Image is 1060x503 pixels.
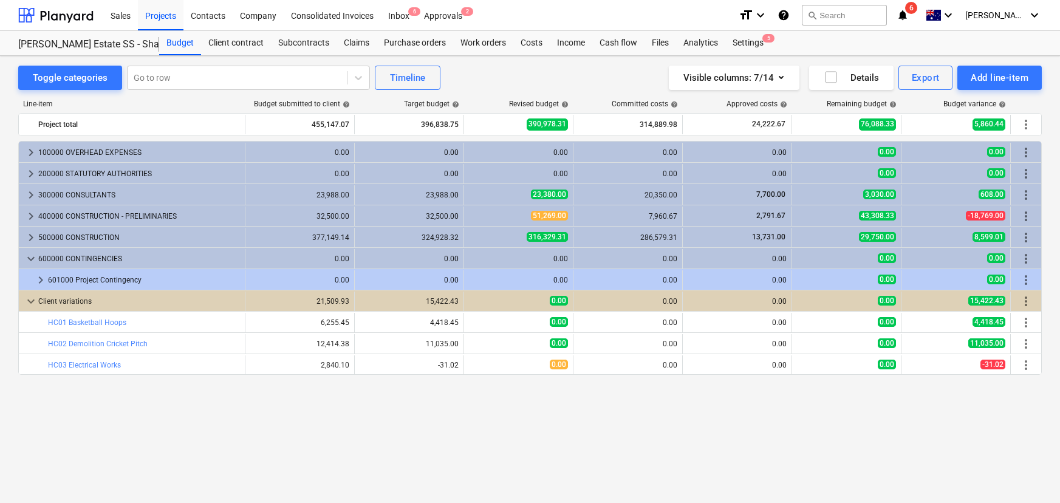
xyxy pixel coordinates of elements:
[1019,188,1033,202] span: More actions
[250,297,349,306] div: 21,509.93
[360,191,459,199] div: 23,988.00
[1019,273,1033,287] span: More actions
[809,66,894,90] button: Details
[159,31,201,55] a: Budget
[987,147,1005,157] span: 0.00
[450,101,459,108] span: help
[1027,8,1042,22] i: keyboard_arrow_down
[578,115,677,134] div: 314,889.98
[905,2,917,14] span: 6
[250,361,349,369] div: 2,840.10
[762,34,774,43] span: 5
[360,212,459,221] div: 32,500.00
[578,255,677,263] div: 0.00
[360,148,459,157] div: 0.00
[513,31,550,55] a: Costs
[987,168,1005,178] span: 0.00
[360,276,459,284] div: 0.00
[250,212,349,221] div: 32,500.00
[878,168,896,178] span: 0.00
[578,276,677,284] div: 0.00
[592,31,645,55] a: Cash flow
[38,164,240,183] div: 200000 STATUTORY AUTHORITIES
[688,148,787,157] div: 0.00
[578,148,677,157] div: 0.00
[688,169,787,178] div: 0.00
[360,318,459,327] div: 4,418.45
[778,8,790,22] i: Knowledge base
[979,190,1005,199] span: 608.00
[859,211,896,221] span: 43,308.33
[727,100,787,108] div: Approved costs
[676,31,725,55] a: Analytics
[340,101,350,108] span: help
[1019,230,1033,245] span: More actions
[469,169,568,178] div: 0.00
[1019,337,1033,351] span: More actions
[578,340,677,348] div: 0.00
[250,318,349,327] div: 6,255.45
[33,273,48,287] span: keyboard_arrow_right
[18,66,122,90] button: Toggle categories
[550,31,592,55] a: Income
[360,233,459,242] div: 324,928.32
[38,207,240,226] div: 400000 CONSTRUCTION - PRELIMINARIES
[863,190,896,199] span: 3,030.00
[987,253,1005,263] span: 0.00
[578,318,677,327] div: 0.00
[645,31,676,55] a: Files
[578,191,677,199] div: 20,350.00
[612,100,678,108] div: Committed costs
[250,169,349,178] div: 0.00
[375,66,440,90] button: Timeline
[973,317,1005,327] span: 4,418.45
[360,169,459,178] div: 0.00
[683,70,785,86] div: Visible columns : 7/14
[38,292,240,311] div: Client variations
[201,31,271,55] a: Client contract
[968,296,1005,306] span: 15,422.43
[688,340,787,348] div: 0.00
[1019,315,1033,330] span: More actions
[688,361,787,369] div: 0.00
[688,276,787,284] div: 0.00
[578,169,677,178] div: 0.00
[971,70,1028,86] div: Add line-item
[550,317,568,327] span: 0.00
[957,66,1042,90] button: Add line-item
[250,115,349,134] div: 455,147.07
[24,294,38,309] span: keyboard_arrow_down
[404,100,459,108] div: Target budget
[48,270,240,290] div: 601000 Project Contingency
[24,145,38,160] span: keyboard_arrow_right
[461,7,473,16] span: 2
[550,338,568,348] span: 0.00
[453,31,513,55] a: Work orders
[898,66,953,90] button: Export
[751,119,787,129] span: 24,222.67
[755,211,787,220] span: 2,791.67
[250,233,349,242] div: 377,149.14
[1019,251,1033,266] span: More actions
[878,253,896,263] span: 0.00
[531,190,568,199] span: 23,380.00
[725,31,771,55] div: Settings
[878,360,896,369] span: 0.00
[807,10,817,20] span: search
[688,255,787,263] div: 0.00
[859,232,896,242] span: 29,750.00
[271,31,337,55] div: Subcontracts
[360,115,459,134] div: 396,838.75
[912,70,940,86] div: Export
[751,233,787,241] span: 13,731.00
[1019,358,1033,372] span: More actions
[38,143,240,162] div: 100000 OVERHEAD EXPENSES
[878,147,896,157] span: 0.00
[527,232,568,242] span: 316,329.31
[878,338,896,348] span: 0.00
[360,255,459,263] div: 0.00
